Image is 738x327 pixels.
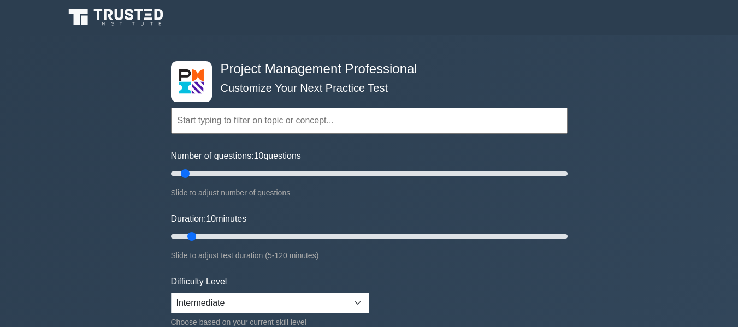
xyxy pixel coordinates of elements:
[254,151,264,160] span: 10
[171,150,301,163] label: Number of questions: questions
[216,61,514,77] h4: Project Management Professional
[206,214,216,223] span: 10
[171,108,568,134] input: Start typing to filter on topic or concept...
[171,275,227,288] label: Difficulty Level
[171,249,568,262] div: Slide to adjust test duration (5-120 minutes)
[171,212,247,225] label: Duration: minutes
[171,186,568,199] div: Slide to adjust number of questions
